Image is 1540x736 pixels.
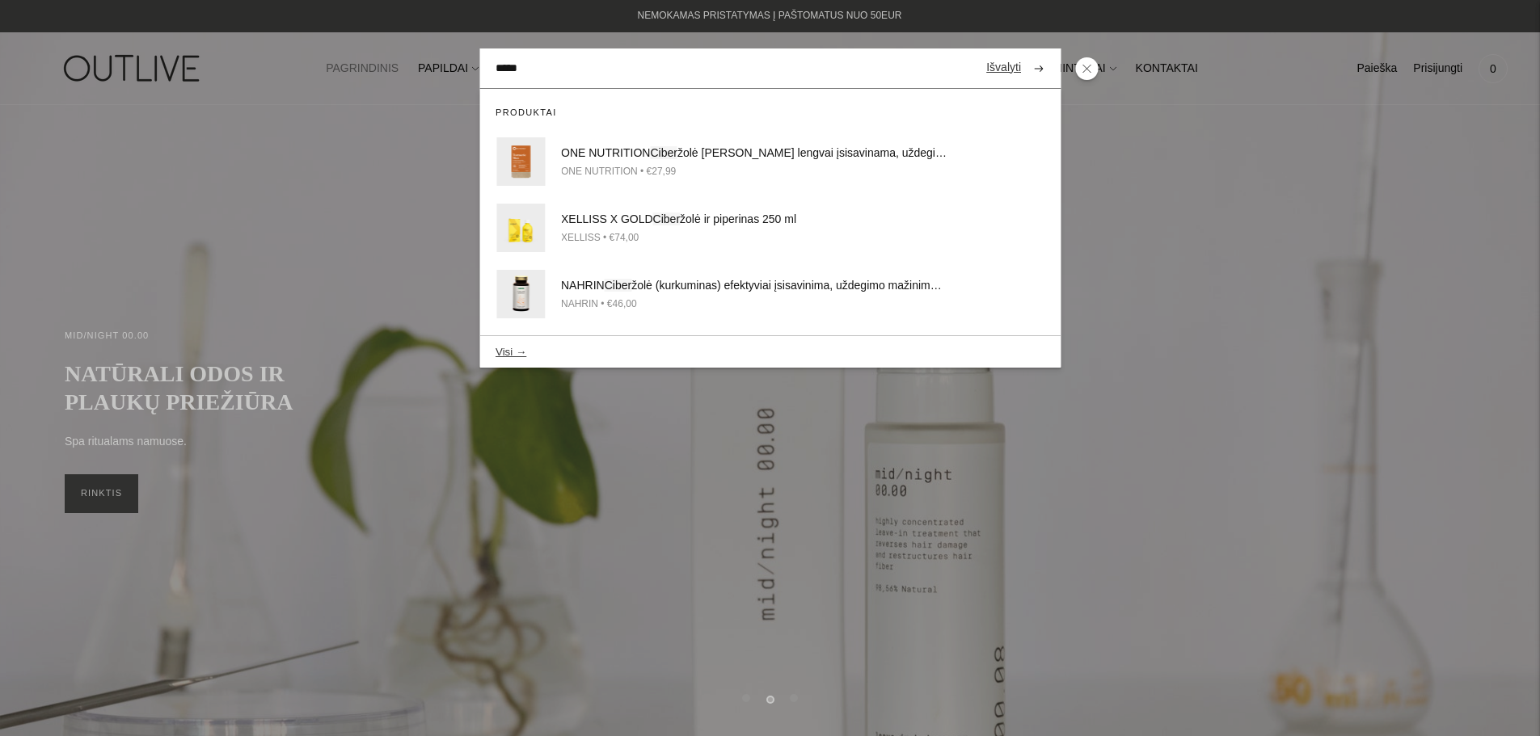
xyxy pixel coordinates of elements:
span: Ciber [605,279,631,292]
span: Ciber [650,146,677,159]
div: NAHRIN • €46,00 [561,296,947,313]
img: One_Nutrition_Ciberzole_outlive_120x.png [496,137,545,186]
a: ONE NUTRITIONCiberžolė [PERSON_NAME] lengvai įsisavinama, uždegimo mažinimui 30 kapsulių ONE NUTR... [479,128,1061,195]
div: XELLISS • €74,00 [561,229,947,246]
img: xelliss-gold-outlive_1_120x.png [496,204,545,252]
button: Visi → [496,346,526,358]
span: Ciber [653,212,680,225]
a: Išvalyti [986,58,1021,78]
div: ONE NUTRITION žolė [PERSON_NAME] lengvai įsisavinama, uždegimo mažinimui 30 kapsulių [561,144,947,163]
div: ONE NUTRITION • €27,99 [561,163,947,180]
div: NAHRIN žolė (kurkuminas) efektyviai įsisavinima, uždegimo mažinimui 60kap [561,276,947,296]
img: kurkuminas-outlive-nahrin_120x.png [496,270,545,318]
div: Produktai [479,89,1061,129]
a: XELLISS X GOLDCiberžolė ir piperinas 250 ml XELLISS • €74,00 [479,195,1061,261]
div: XELLISS X GOLD žolė ir piperinas 250 ml [561,210,947,229]
a: NAHRINCiberžolė (kurkuminas) efektyviai įsisavinima, uždegimo mažinimui 60kap NAHRIN • €46,00 [479,261,1061,327]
